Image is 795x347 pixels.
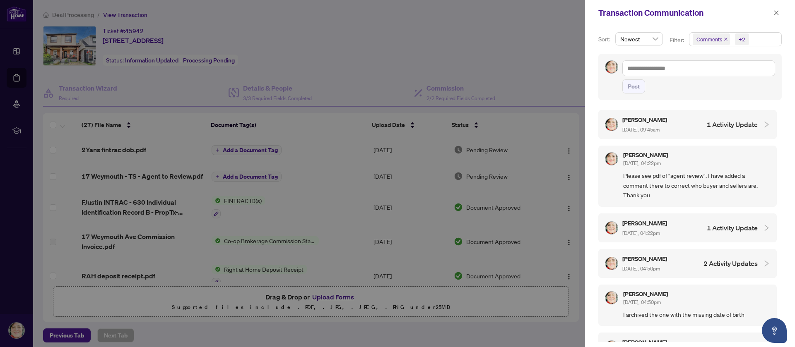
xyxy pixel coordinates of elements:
[623,160,661,166] span: [DATE], 04:22pm
[623,291,668,297] h5: [PERSON_NAME]
[605,222,618,234] img: Profile Icon
[763,260,770,267] span: collapsed
[703,258,758,268] h4: 2 Activity Updates
[598,35,612,44] p: Sort:
[622,218,668,228] h5: [PERSON_NAME]
[693,34,730,45] span: Comments
[622,127,660,133] span: [DATE], 09:45am
[623,299,661,305] span: [DATE], 04:50pm
[763,121,770,128] span: collapsed
[622,266,660,272] span: [DATE], 04:50pm
[605,61,618,73] img: Profile Icon
[739,35,745,43] div: +2
[773,10,779,16] span: close
[622,115,668,124] h5: [PERSON_NAME]
[605,257,618,270] img: Profile Icon
[696,35,722,43] span: Comments
[623,171,770,200] span: Please see pdf of "agent review". I have added a comment there to correct who buyer and sellers a...
[605,153,618,165] img: Profile Icon
[623,152,668,158] h5: [PERSON_NAME]
[622,337,668,347] h5: [PERSON_NAME]
[605,292,618,304] img: Profile Icon
[605,118,618,131] img: Profile Icon
[670,36,685,45] p: Filter:
[598,213,777,242] div: Profile Icon[PERSON_NAME] [DATE], 04:22pm1 Activity Update
[724,37,728,41] span: close
[762,318,787,343] button: Open asap
[763,224,770,232] span: collapsed
[598,7,771,19] div: Transaction Communication
[620,33,658,45] span: Newest
[623,310,770,319] span: I archived the one with the missing date of birth
[598,249,777,278] div: Profile Icon[PERSON_NAME] [DATE], 04:50pm2 Activity Updates
[707,120,758,129] h4: 1 Activity Update
[622,230,660,236] span: [DATE], 04:22pm
[707,223,758,233] h4: 1 Activity Update
[622,254,668,263] h5: [PERSON_NAME]
[622,79,645,93] button: Post
[598,110,777,139] div: Profile Icon[PERSON_NAME] [DATE], 09:45am1 Activity Update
